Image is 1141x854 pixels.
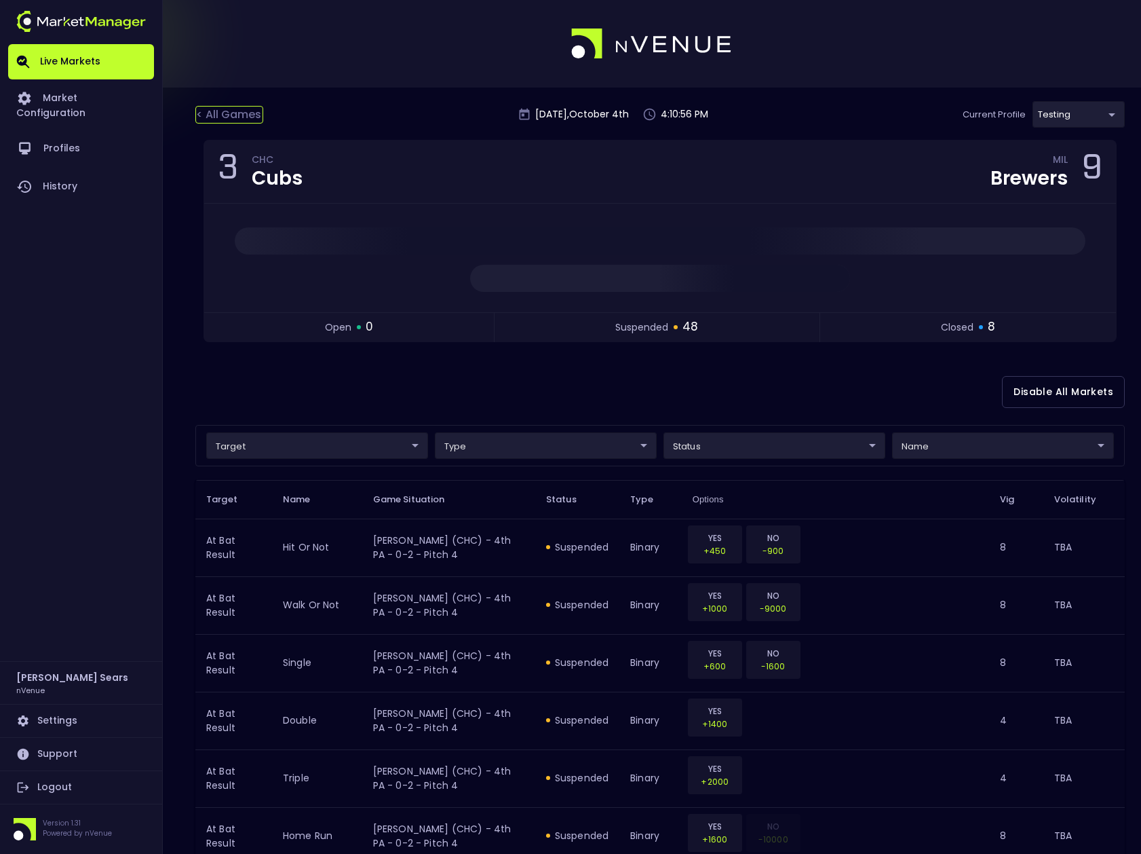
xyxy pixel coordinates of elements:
[755,532,792,544] p: NO
[989,576,1043,634] td: 8
[989,519,1043,576] td: 8
[697,833,733,846] p: +1600
[252,169,303,188] div: Cubs
[195,749,272,807] td: At Bat Result
[615,320,668,335] span: suspended
[697,820,733,833] p: YES
[546,771,608,785] div: suspended
[755,544,792,557] p: -900
[1002,376,1125,408] button: Disable All Markets
[619,692,682,749] td: binary
[697,602,733,615] p: +1000
[252,156,303,167] div: CHC
[755,660,792,673] p: -1600
[195,106,263,124] div: < All Games
[755,589,792,602] p: NO
[697,647,733,660] p: YES
[272,634,362,692] td: single
[630,494,671,506] span: Type
[990,169,1068,188] div: Brewers
[571,29,733,60] img: logo
[16,685,45,695] h3: nVenue
[1043,576,1125,634] td: TBA
[1081,151,1102,192] div: 9
[272,692,362,749] td: double
[1053,156,1068,167] div: MIL
[755,602,792,615] p: -9000
[619,749,682,807] td: binary
[619,634,682,692] td: binary
[362,749,535,807] td: [PERSON_NAME] (CHC) - 4th PA - 0-2 - Pitch 4
[206,494,255,506] span: Target
[619,576,682,634] td: binary
[1043,692,1125,749] td: TBA
[1043,634,1125,692] td: TBA
[8,130,154,168] a: Profiles
[8,79,154,130] a: Market Configuration
[16,11,146,32] img: logo
[682,480,989,519] th: Options
[989,749,1043,807] td: 4
[206,432,428,459] div: target
[546,540,608,554] div: suspended
[8,168,154,206] a: History
[366,318,373,336] span: 0
[963,108,1026,122] p: Current Profile
[546,829,608,842] div: suspended
[546,494,594,506] span: Status
[941,320,973,335] span: closed
[1032,101,1125,128] div: target
[8,738,154,771] a: Support
[195,576,272,634] td: At Bat Result
[362,519,535,576] td: [PERSON_NAME] (CHC) - 4th PA - 0-2 - Pitch 4
[892,432,1114,459] div: target
[8,818,154,840] div: Version 1.31Powered by nVenue
[43,818,112,828] p: Version 1.31
[697,589,733,602] p: YES
[663,432,885,459] div: target
[8,771,154,804] a: Logout
[697,762,733,775] p: YES
[988,318,995,336] span: 8
[272,749,362,807] td: triple
[755,820,792,833] p: NO
[8,705,154,737] a: Settings
[362,692,535,749] td: [PERSON_NAME] (CHC) - 4th PA - 0-2 - Pitch 4
[755,833,792,846] p: -10000
[682,318,698,336] span: 48
[697,718,733,730] p: +1400
[362,634,535,692] td: [PERSON_NAME] (CHC) - 4th PA - 0-2 - Pitch 4
[755,647,792,660] p: NO
[546,656,608,669] div: suspended
[373,494,463,506] span: Game Situation
[1000,494,1032,506] span: Vig
[195,634,272,692] td: At Bat Result
[989,692,1043,749] td: 4
[8,44,154,79] a: Live Markets
[1043,749,1125,807] td: TBA
[43,828,112,838] p: Powered by nVenue
[283,494,328,506] span: Name
[435,432,657,459] div: target
[546,713,608,727] div: suspended
[697,544,733,557] p: +450
[272,576,362,634] td: walk or not
[697,775,733,788] p: +2000
[619,519,682,576] td: binary
[697,532,733,544] p: YES
[661,107,708,122] p: 4:10:56 PM
[697,705,733,718] p: YES
[325,320,351,335] span: open
[746,814,800,852] div: Obsolete
[697,660,733,673] p: +600
[195,519,272,576] td: At Bat Result
[272,519,362,576] td: hit or not
[195,692,272,749] td: At Bat Result
[16,670,128,685] h2: [PERSON_NAME] Sears
[989,634,1043,692] td: 8
[218,151,238,192] div: 3
[1054,494,1114,506] span: Volatility
[546,598,608,612] div: suspended
[1043,519,1125,576] td: TBA
[362,576,535,634] td: [PERSON_NAME] (CHC) - 4th PA - 0-2 - Pitch 4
